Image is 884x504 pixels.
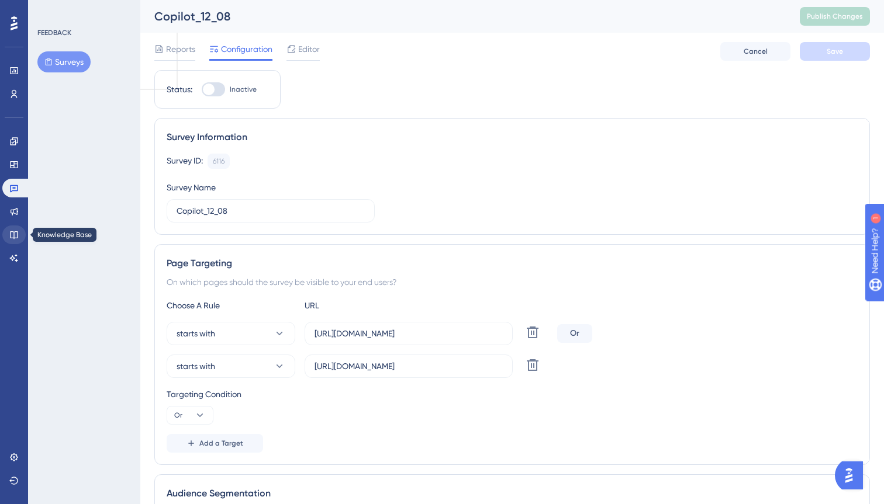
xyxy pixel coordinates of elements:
[167,275,858,289] div: On which pages should the survey be visible to your end users?
[167,256,858,270] div: Page Targeting
[167,322,295,345] button: starts with
[305,298,433,312] div: URL
[177,359,215,373] span: starts with
[37,28,71,37] div: FEEDBACK
[154,8,771,25] div: Copilot_12_08
[167,82,192,96] div: Status:
[199,439,243,448] span: Add a Target
[827,47,843,56] span: Save
[167,298,295,312] div: Choose A Rule
[221,42,272,56] span: Configuration
[298,42,320,56] span: Editor
[800,7,870,26] button: Publish Changes
[27,3,73,17] span: Need Help?
[744,47,768,56] span: Cancel
[81,6,85,15] div: 1
[167,354,295,378] button: starts with
[167,387,858,401] div: Targeting Condition
[557,324,592,343] div: Or
[167,434,263,453] button: Add a Target
[800,42,870,61] button: Save
[230,85,257,94] span: Inactive
[167,406,213,425] button: Or
[177,326,215,340] span: starts with
[167,486,858,500] div: Audience Segmentation
[213,157,225,166] div: 6116
[315,327,503,340] input: yourwebsite.com/path
[720,42,790,61] button: Cancel
[835,458,870,493] iframe: UserGuiding AI Assistant Launcher
[177,204,365,217] input: Type your Survey name
[166,42,195,56] span: Reports
[315,360,503,373] input: yourwebsite.com/path
[174,411,182,420] span: Or
[167,180,216,194] div: Survey Name
[807,12,863,21] span: Publish Changes
[37,51,91,72] button: Surveys
[167,130,858,144] div: Survey Information
[167,154,203,169] div: Survey ID:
